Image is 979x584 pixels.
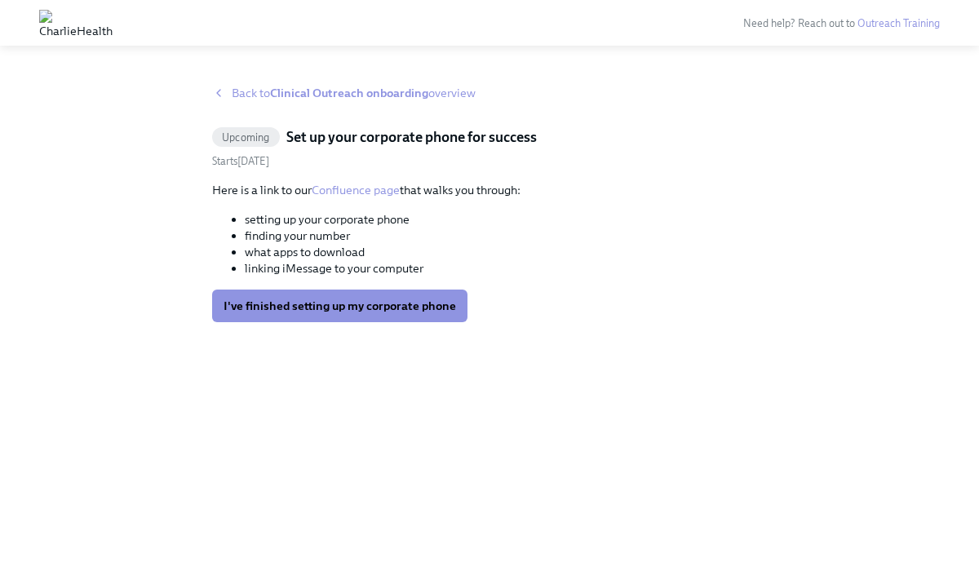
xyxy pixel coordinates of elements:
[212,131,280,144] span: Upcoming
[857,17,940,29] a: Outreach Training
[212,182,767,198] p: Here is a link to our that walks you through:
[270,86,428,100] strong: Clinical Outreach onboarding
[212,290,467,322] button: I've finished setting up my corporate phone
[212,155,269,167] span: Monday, October 6th 2025, 10:00 am
[286,127,537,147] h5: Set up your corporate phone for success
[212,85,767,101] a: Back toClinical Outreach onboardingoverview
[743,17,940,29] span: Need help? Reach out to
[224,298,456,314] span: I've finished setting up my corporate phone
[245,244,767,260] li: what apps to download
[245,260,767,277] li: linking iMessage to your computer
[245,228,767,244] li: finding your number
[312,183,400,197] a: Confluence page
[39,10,113,36] img: CharlieHealth
[232,85,476,101] span: Back to overview
[245,211,767,228] li: setting up your corporate phone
